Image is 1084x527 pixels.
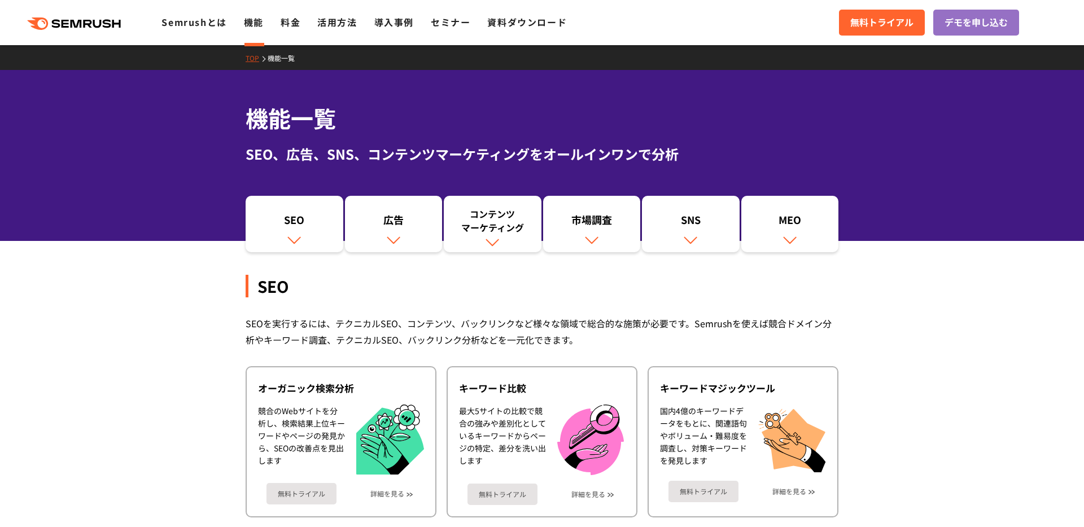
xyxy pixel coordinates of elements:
[258,405,345,475] div: 競合のWebサイトを分析し、検索結果上位キーワードやページの発見から、SEOの改善点を見出します
[741,196,839,252] a: MEO
[660,405,747,472] div: 国内4億のキーワードデータをもとに、関連語句やボリューム・難易度を調査し、対策キーワードを発見します
[747,213,833,232] div: MEO
[246,196,343,252] a: SEO
[351,213,437,232] div: 広告
[317,15,357,29] a: 活用方法
[246,102,838,135] h1: 機能一覧
[487,15,567,29] a: 資料ダウンロード
[648,213,734,232] div: SNS
[933,10,1019,36] a: デモを申し込む
[268,53,303,63] a: 機能一覧
[431,15,470,29] a: セミナー
[281,15,300,29] a: 料金
[772,488,806,495] a: 詳細を見る
[246,53,268,63] a: TOP
[246,315,838,348] div: SEOを実行するには、テクニカルSEO、コンテンツ、バックリンクなど様々な領域で総合的な施策が必要です。Semrushを使えば競合ドメイン分析やキーワード調査、テクニカルSEO、バックリンク分析...
[850,15,913,30] span: 無料トライアル
[246,144,838,164] div: SEO、広告、SNS、コンテンツマーケティングをオールインワンで分析
[161,15,226,29] a: Semrushとは
[668,481,738,502] a: 無料トライアル
[543,196,641,252] a: 市場調査
[758,405,826,472] img: キーワードマジックツール
[444,196,541,252] a: コンテンツマーケティング
[449,207,536,234] div: コンテンツ マーケティング
[945,15,1008,30] span: デモを申し込む
[549,213,635,232] div: 市場調査
[839,10,925,36] a: 無料トライアル
[459,381,625,395] div: キーワード比較
[266,483,336,504] a: 無料トライアル
[345,196,443,252] a: 広告
[660,381,826,395] div: キーワードマジックツール
[258,381,424,395] div: オーガニック検索分析
[244,15,264,29] a: 機能
[374,15,414,29] a: 導入事例
[356,405,424,475] img: オーガニック検索分析
[251,213,338,232] div: SEO
[246,275,838,297] div: SEO
[571,490,605,498] a: 詳細を見る
[370,490,404,498] a: 詳細を見る
[557,405,624,475] img: キーワード比較
[467,484,537,505] a: 無料トライアル
[459,405,546,475] div: 最大5サイトの比較で競合の強みや差別化としているキーワードからページの特定、差分を洗い出します
[642,196,740,252] a: SNS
